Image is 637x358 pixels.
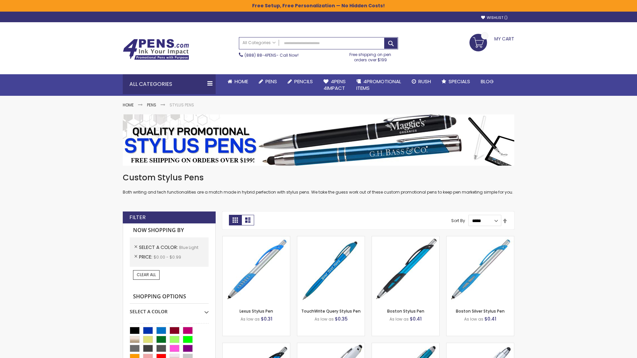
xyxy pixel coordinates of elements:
[133,270,160,279] a: Clear All
[241,316,260,322] span: As low as
[447,236,514,242] a: Boston Silver Stylus Pen-Blue - Light
[389,316,409,322] span: As low as
[139,254,154,260] span: Price
[484,316,496,322] span: $0.41
[387,308,424,314] a: Boston Stylus Pen
[129,214,146,221] strong: Filter
[137,272,156,277] span: Clear All
[315,316,334,322] span: As low as
[323,78,346,91] span: 4Pens 4impact
[123,114,514,166] img: Stylus Pens
[356,78,401,91] span: 4PROMOTIONAL ITEMS
[282,74,318,89] a: Pencils
[418,78,431,85] span: Rush
[179,245,198,250] span: Blue Light
[253,74,282,89] a: Pens
[297,236,365,304] img: TouchWrite Query Stylus Pen-Blue Light
[343,49,398,63] div: Free shipping on pen orders over $199
[245,52,276,58] a: (888) 88-4PENS
[294,78,313,85] span: Pencils
[297,343,365,348] a: Kimberly Logo Stylus Pens-LT-Blue
[223,236,290,242] a: Lexus Stylus Pen-Blue - Light
[130,290,209,304] strong: Shopping Options
[335,316,348,322] span: $0.35
[451,218,465,223] label: Sort By
[130,223,209,237] strong: Now Shopping by
[372,236,439,242] a: Boston Stylus Pen-Blue - Light
[410,316,422,322] span: $0.41
[235,78,248,85] span: Home
[222,74,253,89] a: Home
[123,39,189,60] img: 4Pens Custom Pens and Promotional Products
[147,102,156,108] a: Pens
[436,74,475,89] a: Specials
[123,172,514,195] div: Both writing and tech functionalities are a match made in hybrid perfection with stylus pens. We ...
[475,74,499,89] a: Blog
[223,343,290,348] a: Lexus Metallic Stylus Pen-Blue - Light
[447,236,514,304] img: Boston Silver Stylus Pen-Blue - Light
[130,304,209,315] div: Select A Color
[318,74,351,96] a: 4Pens4impact
[229,215,242,225] strong: Grid
[265,78,277,85] span: Pens
[123,172,514,183] h1: Custom Stylus Pens
[139,244,179,251] span: Select A Color
[372,343,439,348] a: Lory Metallic Stylus Pen-Blue - Light
[481,78,494,85] span: Blog
[170,102,194,108] strong: Stylus Pens
[481,15,508,20] a: Wishlist
[456,308,505,314] a: Boston Silver Stylus Pen
[245,52,299,58] span: - Call Now!
[447,343,514,348] a: Silver Cool Grip Stylus Pen-Blue - Light
[240,308,273,314] a: Lexus Stylus Pen
[464,316,483,322] span: As low as
[301,308,361,314] a: TouchWrite Query Stylus Pen
[297,236,365,242] a: TouchWrite Query Stylus Pen-Blue Light
[123,74,216,94] div: All Categories
[239,37,279,48] a: All Categories
[123,102,134,108] a: Home
[351,74,406,96] a: 4PROMOTIONALITEMS
[449,78,470,85] span: Specials
[223,236,290,304] img: Lexus Stylus Pen-Blue - Light
[261,316,272,322] span: $0.31
[406,74,436,89] a: Rush
[154,254,181,260] span: $0.00 - $0.99
[372,236,439,304] img: Boston Stylus Pen-Blue - Light
[243,40,276,45] span: All Categories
